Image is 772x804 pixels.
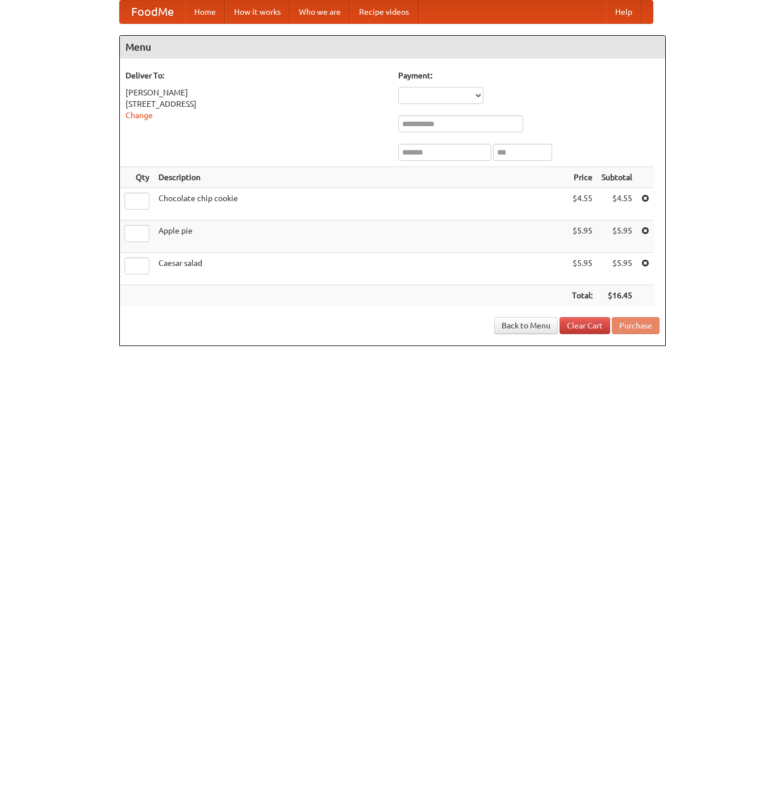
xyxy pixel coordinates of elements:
[126,111,153,120] a: Change
[606,1,641,23] a: Help
[567,188,597,220] td: $4.55
[350,1,418,23] a: Recipe videos
[126,98,387,110] div: [STREET_ADDRESS]
[154,167,567,188] th: Description
[567,167,597,188] th: Price
[612,317,660,334] button: Purchase
[597,167,637,188] th: Subtotal
[597,220,637,253] td: $5.95
[494,317,558,334] a: Back to Menu
[126,70,387,81] h5: Deliver To:
[126,87,387,98] div: [PERSON_NAME]
[154,220,567,253] td: Apple pie
[597,285,637,306] th: $16.45
[560,317,610,334] a: Clear Cart
[185,1,225,23] a: Home
[120,1,185,23] a: FoodMe
[567,285,597,306] th: Total:
[120,36,665,59] h4: Menu
[398,70,660,81] h5: Payment:
[597,188,637,220] td: $4.55
[225,1,290,23] a: How it works
[154,188,567,220] td: Chocolate chip cookie
[154,253,567,285] td: Caesar salad
[567,253,597,285] td: $5.95
[290,1,350,23] a: Who we are
[120,167,154,188] th: Qty
[567,220,597,253] td: $5.95
[597,253,637,285] td: $5.95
